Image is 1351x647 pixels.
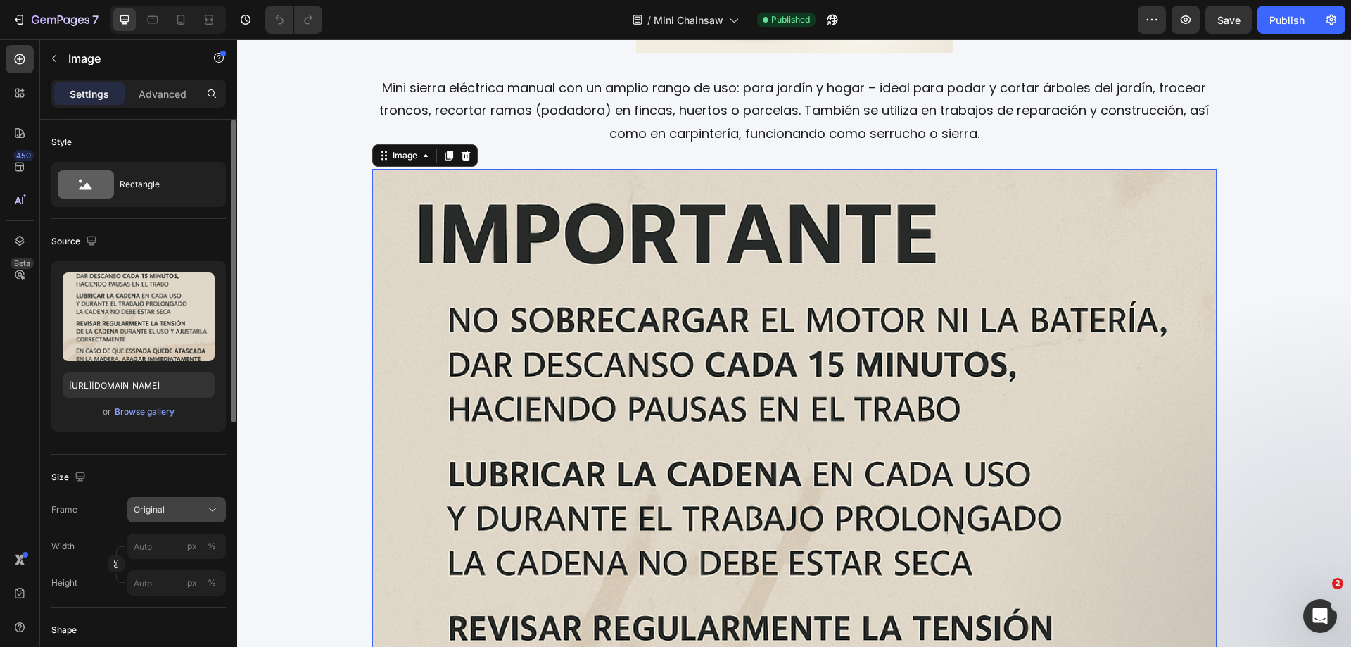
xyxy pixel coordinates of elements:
div: Browse gallery [115,406,175,418]
img: preview-image [63,272,215,361]
label: Frame [51,503,77,516]
p: Advanced [139,87,186,101]
div: % [208,577,216,589]
div: Rectangle [120,168,205,201]
div: Undo/Redo [265,6,322,34]
span: 2 [1332,578,1343,589]
input: px% [127,570,226,596]
div: Beta [11,258,34,269]
p: Settings [70,87,109,101]
span: / [647,13,651,27]
button: px [203,574,220,591]
input: https://example.com/image.jpg [63,372,215,398]
div: % [208,540,216,553]
iframe: Design area [237,39,1351,647]
span: Original [134,503,165,516]
label: Width [51,540,75,553]
span: Mini Chainsaw [654,13,723,27]
div: px [187,577,197,589]
span: Save [1217,14,1241,26]
button: Original [127,497,226,522]
div: 450 [13,150,34,161]
span: or [103,403,111,420]
div: Size [51,468,89,487]
p: 7 [92,11,99,28]
button: Browse gallery [114,405,175,419]
div: Image [153,110,183,123]
p: Image [68,50,188,67]
div: px [187,540,197,553]
button: Publish [1257,6,1317,34]
div: Source [51,232,100,251]
label: Height [51,577,77,589]
div: Publish [1269,13,1305,27]
button: % [184,574,201,591]
button: px [203,538,220,555]
span: Published [771,13,810,26]
button: % [184,538,201,555]
iframe: Intercom live chat [1303,599,1337,633]
button: 7 [6,6,105,34]
button: Save [1205,6,1252,34]
div: Style [51,136,72,149]
input: px% [127,534,226,559]
div: Shape [51,624,77,636]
